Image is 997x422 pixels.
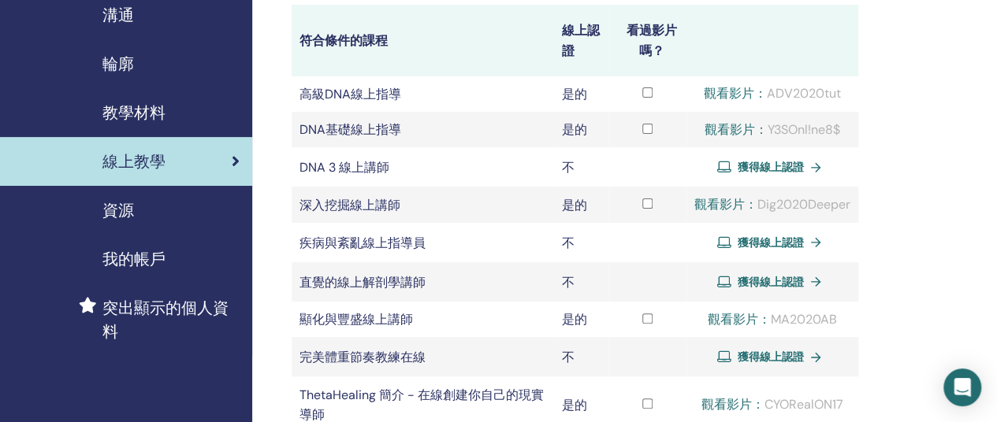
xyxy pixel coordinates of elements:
[562,311,587,328] font: 是的
[562,349,575,365] font: 不
[717,231,828,254] a: 獲得線上認證
[102,249,166,269] font: 我的帳戶
[562,274,575,291] font: 不
[562,121,587,138] font: 是的
[102,200,134,220] font: 資源
[102,151,166,172] font: 線上教學
[299,197,400,213] font: 深入挖掘線上講師
[102,54,134,74] font: 輪廓
[299,274,426,291] font: 直覺的線上解剖學講師
[704,85,767,102] a: 觀看影片：
[299,311,413,328] font: 顯化與豐盛線上講師
[705,121,768,138] a: 觀看影片：
[299,32,388,49] font: 符合條件的課程
[102,5,134,25] font: 溝通
[738,350,804,364] font: 獲得線上認證
[768,121,840,138] font: Y3SOnl!ne8$
[738,235,804,250] font: 獲得線上認證
[102,102,166,123] font: 教學材料
[299,86,401,102] font: 高級DNA線上指導
[701,396,764,413] a: 觀看影片：
[717,345,828,368] a: 獲得線上認證
[771,311,837,328] font: MA2020AB
[562,159,575,176] font: 不
[757,196,850,213] font: Dig2020Deeper
[738,160,804,174] font: 獲得線上認證
[562,235,575,251] font: 不
[562,86,587,102] font: 是的
[767,85,841,102] font: ADV2020tut
[299,235,426,251] font: 疾病與紊亂線上指導員
[943,368,981,406] div: 開啟 Intercom Messenger
[708,311,771,328] a: 觀看影片：
[694,196,757,213] a: 觀看影片：
[562,396,587,413] font: 是的
[102,298,229,342] font: 突出顯示的個人資料
[299,349,426,365] font: 完美體重節奏教練在線
[738,275,804,289] font: 獲得線上認證
[562,197,587,213] font: 是的
[717,270,828,294] a: 獲得線上認證
[562,22,600,58] font: 線上認證
[764,396,843,413] font: CYORealON17
[717,155,828,179] a: 獲得線上認證
[299,121,401,138] font: DNA基礎線上指導
[627,22,677,58] font: 看過影片嗎？
[299,159,389,176] font: DNA 3 線上講師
